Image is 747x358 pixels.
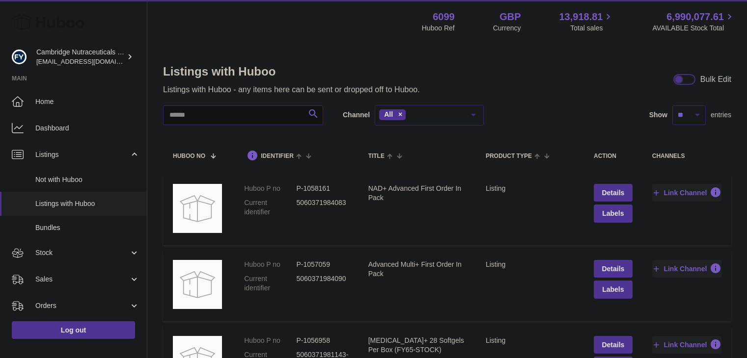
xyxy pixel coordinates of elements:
[486,260,574,269] div: listing
[163,64,420,79] h1: Listings with Huboo
[664,340,707,349] span: Link Channel
[652,10,735,33] a: 6,990,077.61 AVAILABLE Stock Total
[652,336,721,354] button: Link Channel
[296,198,348,217] dd: 5060371984083
[296,184,348,193] dd: P-1058161
[559,10,614,33] a: 13,918.81 Total sales
[384,110,393,118] span: All
[594,281,633,298] button: Labels
[296,336,348,345] dd: P-1056958
[368,184,466,203] div: NAD+ Advanced First Order In Pack
[570,24,614,33] span: Total sales
[163,84,420,95] p: Listings with Huboo - any items here can be sent or dropped off to Huboo.
[244,274,296,293] dt: Current identifier
[35,150,129,159] span: Listings
[433,10,455,24] strong: 6099
[261,153,294,159] span: identifier
[296,274,348,293] dd: 5060371984090
[35,124,139,133] span: Dashboard
[244,184,296,193] dt: Huboo P no
[499,10,521,24] strong: GBP
[12,321,135,339] a: Log out
[244,198,296,217] dt: Current identifier
[12,50,27,64] img: internalAdmin-6099@internal.huboo.com
[35,248,129,257] span: Stock
[594,336,633,354] a: Details
[594,205,633,222] button: Labels
[422,24,455,33] div: Huboo Ref
[652,24,735,33] span: AVAILABLE Stock Total
[368,153,385,159] span: title
[594,153,633,159] div: action
[486,153,532,159] span: Product Type
[35,97,139,106] span: Home
[35,301,129,310] span: Orders
[36,57,144,65] span: [EMAIL_ADDRESS][DOMAIN_NAME]
[244,336,296,345] dt: Huboo P no
[652,153,721,159] div: channels
[649,110,667,120] label: Show
[486,184,574,193] div: listing
[244,260,296,269] dt: Huboo P no
[666,10,724,24] span: 6,990,077.61
[594,260,633,278] a: Details
[296,260,348,269] dd: P-1057059
[594,184,633,202] a: Details
[173,153,205,159] span: Huboo no
[35,275,129,284] span: Sales
[343,110,370,120] label: Channel
[368,336,466,355] div: [MEDICAL_DATA]+ 28 Softgels Per Box (FY65-STOCK)
[35,175,139,184] span: Not with Huboo
[173,184,222,233] img: NAD+ Advanced First Order In Pack
[711,110,731,120] span: entries
[173,260,222,309] img: Advanced Multi+ First Order In Pack
[559,10,603,24] span: 13,918.81
[493,24,521,33] div: Currency
[664,264,707,273] span: Link Channel
[700,74,731,85] div: Bulk Edit
[35,199,139,208] span: Listings with Huboo
[652,260,721,278] button: Link Channel
[486,336,574,345] div: listing
[664,188,707,197] span: Link Channel
[36,48,125,66] div: Cambridge Nutraceuticals Ltd
[35,223,139,232] span: Bundles
[652,184,721,202] button: Link Channel
[368,260,466,279] div: Advanced Multi+ First Order In Pack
